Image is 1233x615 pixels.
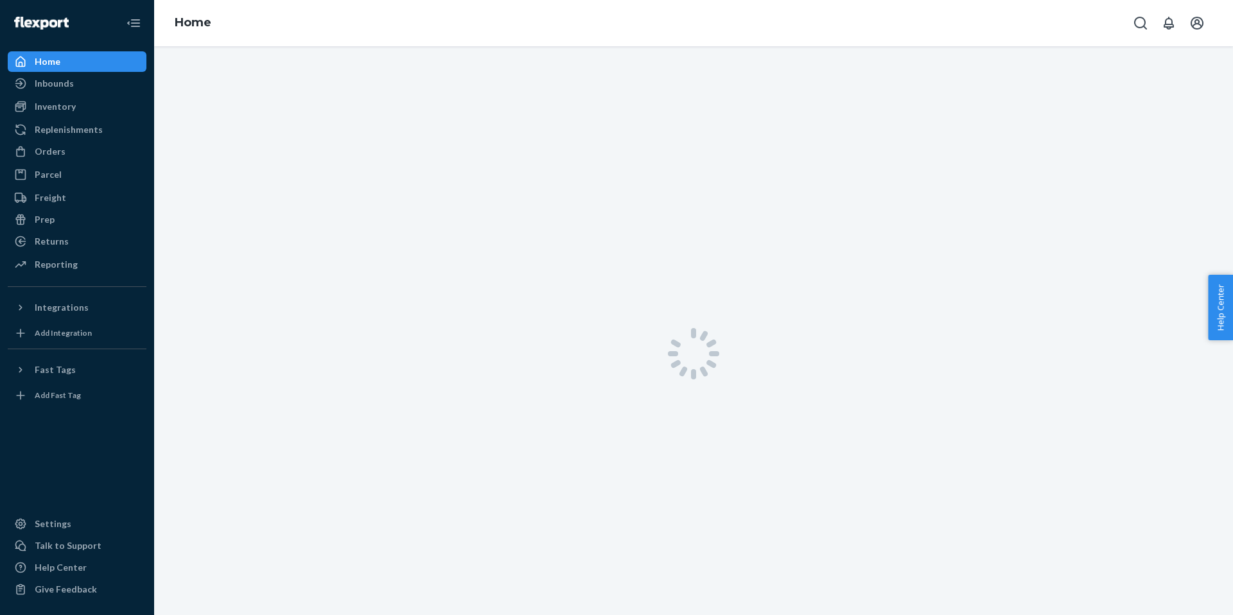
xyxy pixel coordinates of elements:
div: Give Feedback [35,583,97,596]
a: Home [8,51,146,72]
a: Prep [8,209,146,230]
div: Help Center [35,561,87,574]
div: Parcel [35,168,62,181]
button: Help Center [1208,275,1233,340]
div: Settings [35,517,71,530]
button: Open Search Box [1128,10,1153,36]
a: Orders [8,141,146,162]
a: Inbounds [8,73,146,94]
a: Freight [8,187,146,208]
a: Replenishments [8,119,146,140]
div: Add Integration [35,327,92,338]
div: Reporting [35,258,78,271]
a: Parcel [8,164,146,185]
div: Prep [35,213,55,226]
div: Talk to Support [35,539,101,552]
button: Give Feedback [8,579,146,600]
button: Open account menu [1184,10,1210,36]
button: Fast Tags [8,359,146,380]
button: Integrations [8,297,146,318]
div: Inbounds [35,77,74,90]
a: Home [175,15,211,30]
div: Returns [35,235,69,248]
div: Orders [35,145,66,158]
div: Inventory [35,100,76,113]
div: Integrations [35,301,89,314]
div: Add Fast Tag [35,390,81,401]
div: Fast Tags [35,363,76,376]
button: Open notifications [1156,10,1182,36]
button: Close Navigation [121,10,146,36]
img: Flexport logo [14,17,69,30]
a: Reporting [8,254,146,275]
div: Home [35,55,60,68]
a: Talk to Support [8,535,146,556]
a: Inventory [8,96,146,117]
a: Settings [8,514,146,534]
a: Add Integration [8,323,146,343]
ol: breadcrumbs [164,4,222,42]
div: Freight [35,191,66,204]
a: Add Fast Tag [8,385,146,406]
a: Help Center [8,557,146,578]
a: Returns [8,231,146,252]
div: Replenishments [35,123,103,136]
